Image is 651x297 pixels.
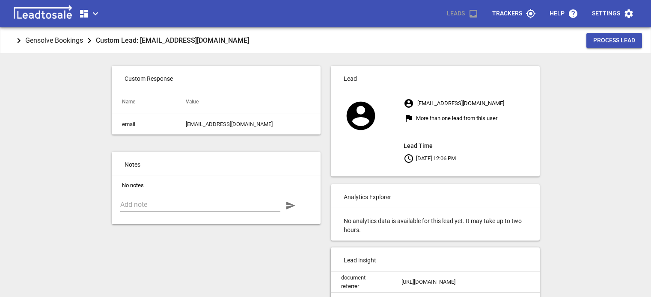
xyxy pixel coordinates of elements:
th: Name [112,90,176,114]
th: Value [175,90,320,114]
button: Process Lead [586,33,642,48]
p: Custom Response [112,66,321,90]
p: Trackers [492,9,522,18]
p: No analytics data is available for this lead yet. It may take up to two hours. [331,208,540,241]
p: Notes [112,152,321,176]
svg: Your local time [404,153,414,164]
li: No notes [112,176,321,195]
p: [EMAIL_ADDRESS][DOMAIN_NAME] More than one lead from this user [DATE] 12:06 PM [404,96,539,166]
p: Settings [592,9,620,18]
img: logo [10,5,75,22]
aside: Custom Lead: [EMAIL_ADDRESS][DOMAIN_NAME] [96,35,249,46]
td: email [112,114,176,135]
p: Lead [331,66,540,90]
p: Help [550,9,565,18]
td: document referrer [331,272,391,293]
td: [EMAIL_ADDRESS][DOMAIN_NAME] [175,114,320,135]
p: Analytics Explorer [331,184,540,208]
p: Gensolve Bookings [25,35,83,45]
p: Lead insight [331,247,540,271]
aside: Lead Time [404,141,539,151]
td: [URL][DOMAIN_NAME] [391,272,540,293]
span: Process Lead [593,36,635,45]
